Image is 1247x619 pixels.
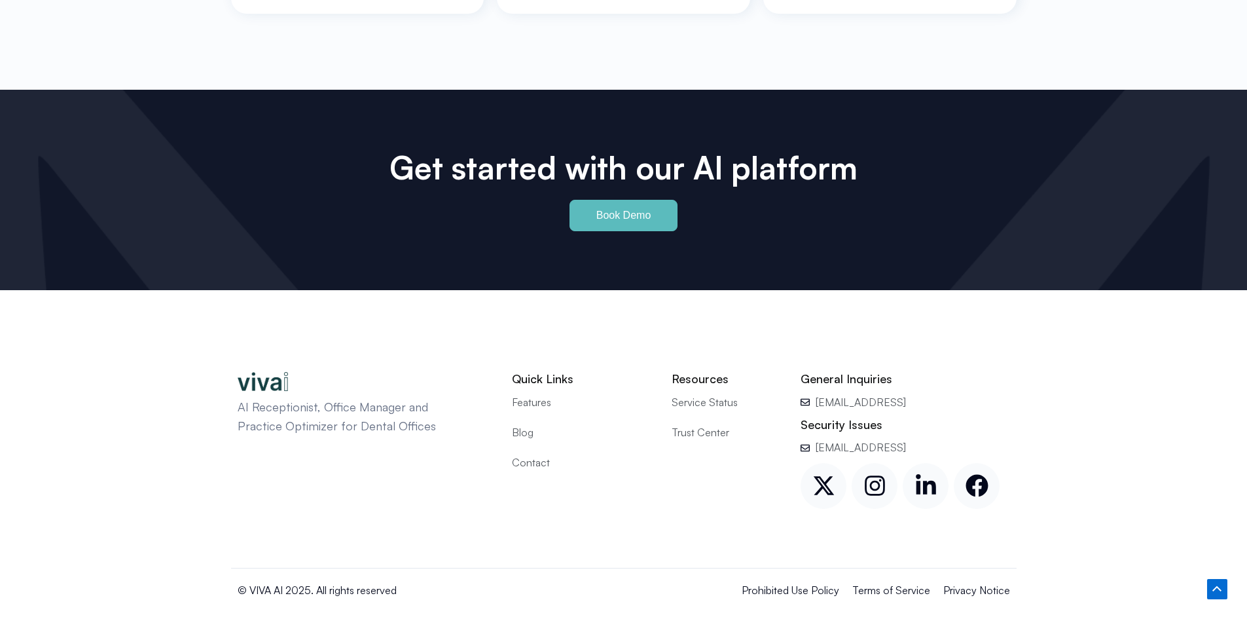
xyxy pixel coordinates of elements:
[512,424,652,441] a: Blog
[812,439,906,456] span: [EMAIL_ADDRESS]
[512,394,652,411] a: Features
[512,454,652,471] a: Contact
[238,582,577,599] p: © VIVA AI 2025. All rights reserved
[672,394,738,411] span: Service Status
[742,582,839,599] a: Prohibited Use Policy
[672,424,729,441] span: Trust Center
[569,200,678,231] a: Book Demo
[801,439,1009,456] a: [EMAIL_ADDRESS]
[672,424,781,441] a: Trust Center
[852,582,930,599] a: Terms of Service
[238,398,467,436] p: AI Receptionist, Office Manager and Practice Optimizer for Dental Offices
[672,394,781,411] a: Service Status
[512,424,533,441] span: Blog
[672,371,781,386] h2: Resources
[801,371,1009,386] h2: General Inquiries
[355,149,892,187] h2: Get started with our Al platform
[512,454,550,471] span: Contact
[812,394,906,411] span: [EMAIL_ADDRESS]
[801,417,1009,432] h2: Security Issues
[801,394,1009,411] a: [EMAIL_ADDRESS]
[512,394,551,411] span: Features
[596,210,651,221] span: Book Demo
[512,371,652,386] h2: Quick Links
[943,582,1010,599] a: Privacy Notice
